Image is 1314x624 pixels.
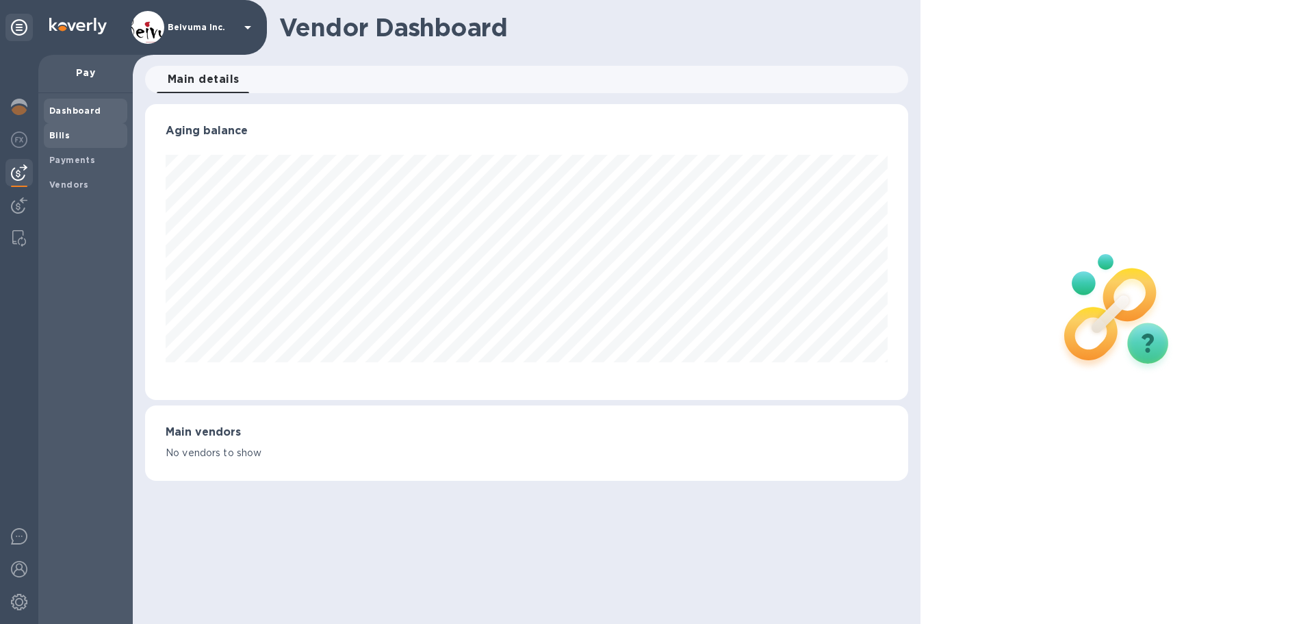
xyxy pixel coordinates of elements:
p: No vendors to show [166,446,888,460]
p: Pay [49,66,122,79]
img: Logo [49,18,107,34]
b: Bills [49,130,70,140]
h1: Vendor Dashboard [279,13,899,42]
div: Unpin categories [5,14,33,41]
b: Payments [49,155,95,165]
h3: Aging balance [166,125,888,138]
h3: Main vendors [166,426,888,439]
span: Main details [168,70,240,89]
b: Dashboard [49,105,101,116]
p: Beivuma Inc. [168,23,236,32]
img: Foreign exchange [11,132,27,148]
b: Vendors [49,179,89,190]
